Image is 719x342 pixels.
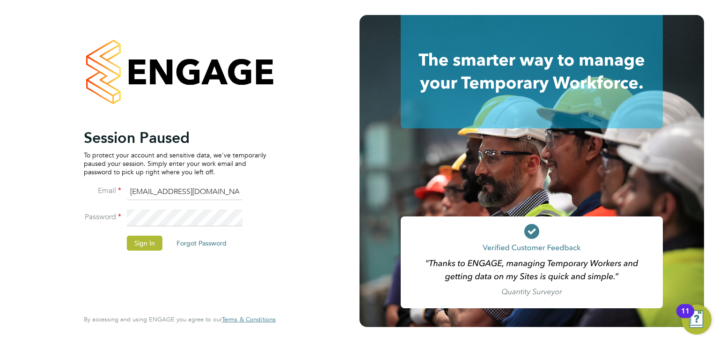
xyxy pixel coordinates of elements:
label: Email [84,186,121,196]
label: Password [84,212,121,222]
button: Forgot Password [169,236,234,251]
button: Open Resource Center, 11 new notifications [682,305,712,335]
button: Sign In [127,236,162,251]
p: To protect your account and sensitive data, we've temporarily paused your session. Simply enter y... [84,151,266,177]
h2: Session Paused [84,128,266,147]
div: 11 [681,311,690,323]
a: Terms & Conditions [222,316,276,323]
input: Enter your work email... [127,184,242,201]
span: By accessing and using ENGAGE you agree to our [84,315,276,323]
